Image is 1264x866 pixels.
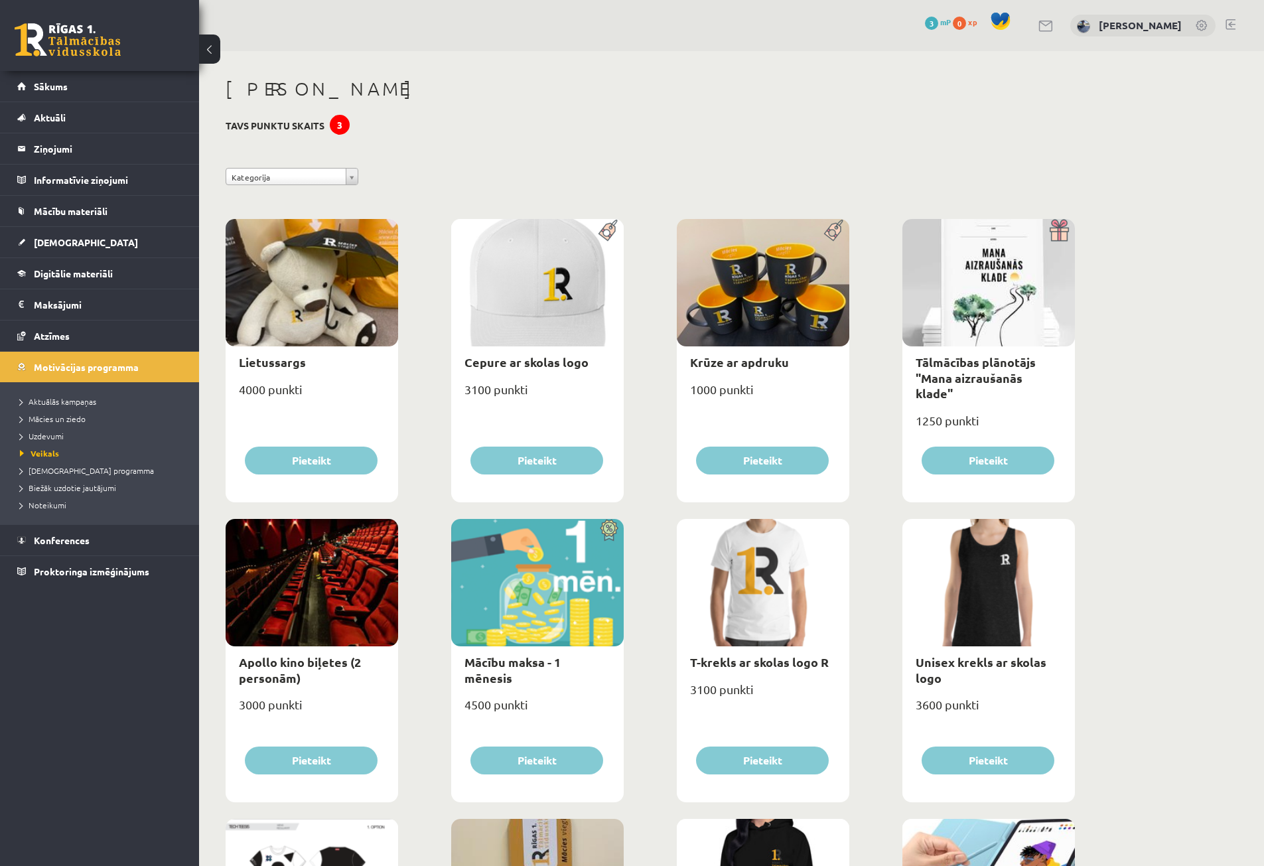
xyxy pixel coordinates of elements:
[34,205,107,217] span: Mācību materiāli
[17,289,182,320] a: Maksājumi
[696,447,829,474] button: Pieteikt
[20,431,64,441] span: Uzdevumi
[464,354,589,370] a: Cepure ar skolas logo
[20,482,116,493] span: Biežāk uzdotie jautājumi
[916,654,1046,685] a: Unisex krekls ar skolas logo
[15,23,121,56] a: Rīgas 1. Tālmācības vidusskola
[20,448,59,459] span: Veikals
[34,80,68,92] span: Sākums
[925,17,951,27] a: 3 mP
[677,678,849,711] div: 3100 punkti
[470,747,603,774] button: Pieteikt
[34,534,90,546] span: Konferences
[232,169,340,186] span: Kategorija
[17,556,182,587] a: Proktoringa izmēģinājums
[34,236,138,248] span: [DEMOGRAPHIC_DATA]
[34,267,113,279] span: Digitālie materiāli
[20,500,66,510] span: Noteikumi
[34,111,66,123] span: Aktuāli
[690,354,789,370] a: Krūze ar apdruku
[17,165,182,195] a: Informatīvie ziņojumi
[953,17,983,27] a: 0 xp
[34,165,182,195] legend: Informatīvie ziņojumi
[594,519,624,541] img: Atlaide
[17,102,182,133] a: Aktuāli
[226,78,1075,100] h1: [PERSON_NAME]
[953,17,966,30] span: 0
[34,330,70,342] span: Atzīmes
[20,465,154,476] span: [DEMOGRAPHIC_DATA] programma
[690,654,829,670] a: T-krekls ar skolas logo R
[34,133,182,164] legend: Ziņojumi
[470,447,603,474] button: Pieteikt
[819,219,849,242] img: Populāra prece
[20,499,186,511] a: Noteikumi
[20,396,96,407] span: Aktuālās kampaņas
[451,378,624,411] div: 3100 punkti
[330,115,350,135] div: 3
[922,447,1054,474] button: Pieteikt
[20,465,186,476] a: [DEMOGRAPHIC_DATA] programma
[17,133,182,164] a: Ziņojumi
[245,747,378,774] button: Pieteikt
[1045,219,1075,242] img: Dāvana ar pārsteigumu
[968,17,977,27] span: xp
[17,196,182,226] a: Mācību materiāli
[1099,19,1182,32] a: [PERSON_NAME]
[20,447,186,459] a: Veikals
[594,219,624,242] img: Populāra prece
[239,654,361,685] a: Apollo kino biļetes (2 personām)
[696,747,829,774] button: Pieteikt
[902,409,1075,443] div: 1250 punkti
[20,413,86,424] span: Mācies un ziedo
[34,361,139,373] span: Motivācijas programma
[20,482,186,494] a: Biežāk uzdotie jautājumi
[34,565,149,577] span: Proktoringa izmēģinājums
[226,168,358,185] a: Kategorija
[226,693,398,727] div: 3000 punkti
[239,354,306,370] a: Lietussargs
[17,321,182,351] a: Atzīmes
[922,747,1054,774] button: Pieteikt
[464,654,561,685] a: Mācību maksa - 1 mēnesis
[20,430,186,442] a: Uzdevumi
[925,17,938,30] span: 3
[902,693,1075,727] div: 3600 punkti
[34,289,182,320] legend: Maksājumi
[677,378,849,411] div: 1000 punkti
[20,413,186,425] a: Mācies un ziedo
[226,378,398,411] div: 4000 punkti
[226,120,324,131] h3: Tavs punktu skaits
[245,447,378,474] button: Pieteikt
[17,258,182,289] a: Digitālie materiāli
[17,227,182,257] a: [DEMOGRAPHIC_DATA]
[1077,20,1090,33] img: Endijs Laizāns
[17,352,182,382] a: Motivācijas programma
[940,17,951,27] span: mP
[17,525,182,555] a: Konferences
[20,396,186,407] a: Aktuālās kampaņas
[916,354,1036,401] a: Tālmācības plānotājs "Mana aizraušanās klade"
[17,71,182,102] a: Sākums
[451,693,624,727] div: 4500 punkti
